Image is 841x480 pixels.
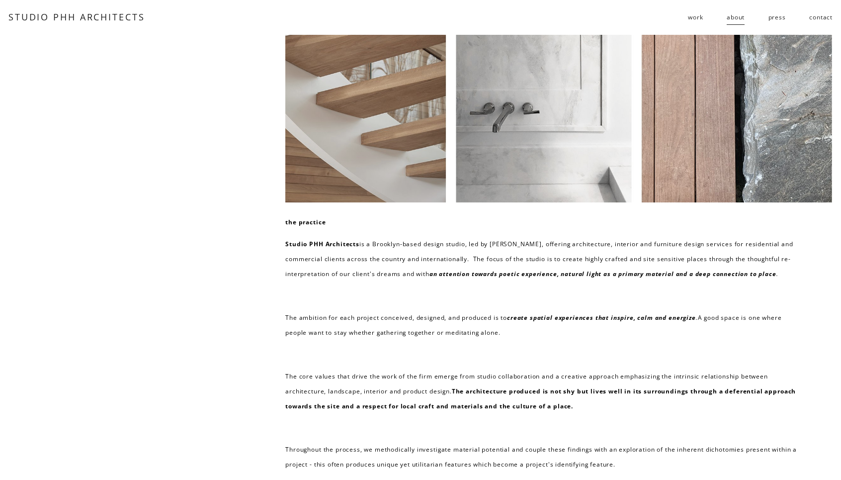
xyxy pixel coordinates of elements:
[696,313,698,322] em: .
[285,387,798,410] strong: The architecture produced is not shy but lives well in its surroundings through a deferential app...
[285,310,798,340] p: The ambition for each project conceived, designed, and produced is to A good space is one where p...
[429,270,776,278] em: an attention towards poetic experience, natural light as a primary material and a deep connection...
[507,313,696,322] em: create spatial experiences that inspire, calm and energize
[727,9,745,25] a: about
[285,240,359,248] strong: Studio PHH Architects
[8,11,145,23] a: STUDIO PHH ARCHITECTS
[285,237,798,282] p: is a Brooklyn-based design studio, led by [PERSON_NAME], offering architecture, interior and furn...
[688,9,703,25] a: folder dropdown
[768,9,786,25] a: press
[688,10,703,25] span: work
[809,9,833,25] a: contact
[285,369,798,414] p: The core values that drive the work of the firm emerge from studio collaboration and a creative a...
[285,442,798,472] p: Throughout the process, we methodically investigate material potential and couple these findings ...
[776,270,778,278] em: .
[285,218,326,226] strong: the practice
